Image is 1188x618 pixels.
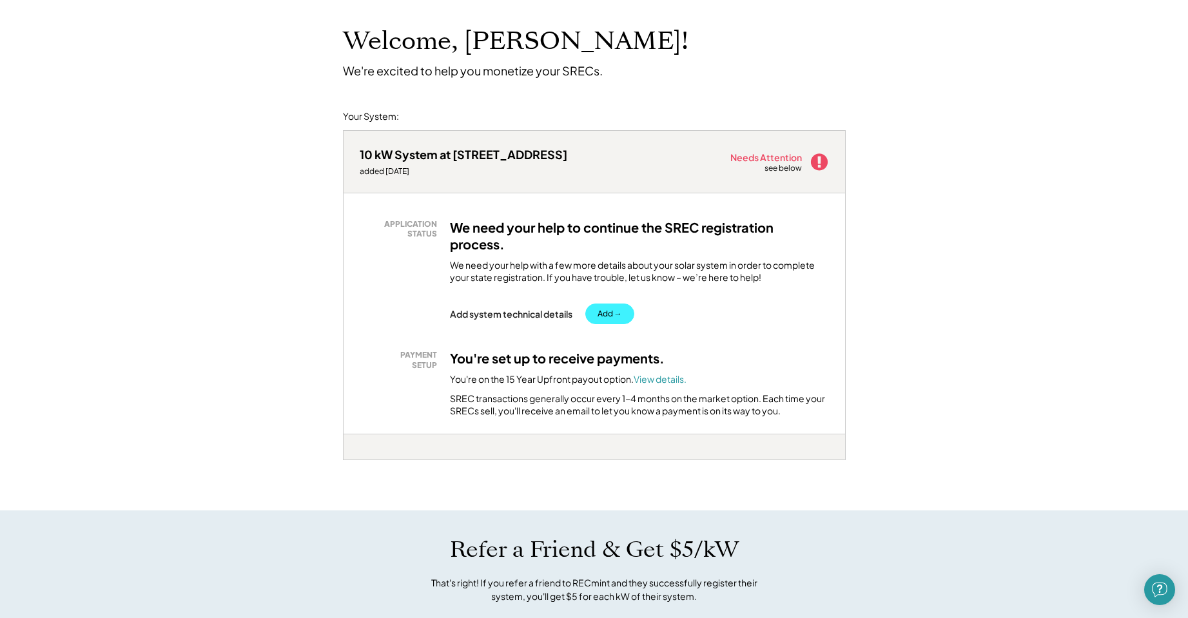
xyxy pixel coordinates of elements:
div: Your System: [343,110,399,123]
div: SREC transactions generally occur every 1-4 months on the market option. Each time your SRECs sel... [450,392,829,418]
h3: We need your help to continue the SREC registration process. [450,219,829,253]
div: That's right! If you refer a friend to RECmint and they successfully register their system, you'l... [417,576,772,603]
div: 10 kW System at [STREET_ADDRESS] [360,147,567,162]
button: Add → [585,304,634,324]
div: We're excited to help you monetize your SRECs. [343,63,603,78]
div: see below [764,163,803,174]
div: Needs Attention [730,153,803,162]
div: Open Intercom Messenger [1144,574,1175,605]
div: You're on the 15 Year Upfront payout option. [450,373,687,386]
div: APPLICATION STATUS [366,219,437,239]
h3: You're set up to receive payments. [450,350,665,367]
a: View details. [634,373,687,385]
div: Add system technical details [450,308,572,320]
h1: Welcome, [PERSON_NAME]! [343,26,688,57]
h1: Refer a Friend & Get $5/kW [450,536,739,563]
div: PAYMENT SETUP [366,350,437,370]
div: delywdiv - VA Distributed [343,460,387,465]
div: added [DATE] [360,166,567,177]
div: We need your help with a few more details about your solar system in order to complete your state... [450,259,829,284]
